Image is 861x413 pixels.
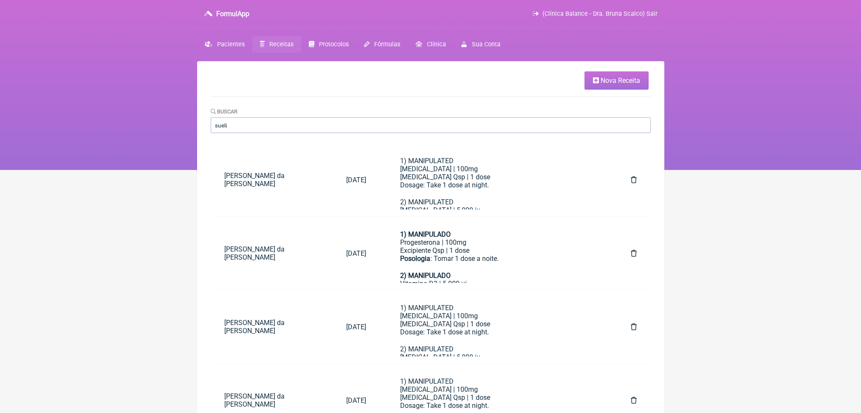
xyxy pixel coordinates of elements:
div: Excipiente Qsp | 1 dose [400,246,597,255]
a: [DATE] [333,169,380,191]
div: 2) MANIPULATED [MEDICAL_DATA] | 5,000 iu [MEDICAL_DATA](mk7) | 120 mcg Total [MEDICAL_DATA] | 50 ... [400,345,597,402]
a: Pacientes [197,36,252,53]
span: Protocolos [319,41,349,48]
a: 1) MANIPULATED[MEDICAL_DATA] | 100mg[MEDICAL_DATA] Qsp | 1 doseDosage: Take 1 dose at night.ㅤ2) M... [387,150,610,209]
a: (Clínica Balance - Dra. Bruna Scalco) Sair [533,10,657,17]
div: 1) MANIPULATED [MEDICAL_DATA] | 100mg [MEDICAL_DATA] Qsp | 1 dose Dosage: Take 1 dose at night.ㅤ [400,157,597,198]
h3: FormulApp [216,10,249,18]
a: Nova Receita [584,71,649,90]
span: Pacientes [217,41,245,48]
strong: Posologia [400,255,430,263]
div: Progesterona | 100mg [400,238,597,246]
a: [PERSON_NAME] da [PERSON_NAME] [211,312,333,342]
a: [PERSON_NAME] da [PERSON_NAME] [211,238,333,268]
a: Protocolos [301,36,356,53]
span: Receitas [269,41,294,48]
a: [DATE] [333,316,380,338]
span: Clínica [427,41,446,48]
span: Nova Receita [601,76,640,85]
label: Buscar [211,108,238,115]
a: Clínica [408,36,454,53]
span: (Clínica Balance - Dra. Bruna Scalco) Sair [542,10,658,17]
div: Vitamina D3 | 5.000 ui [400,280,597,288]
div: : Tomar 1 dose a noite.ㅤ [400,255,597,272]
a: [DATE] [333,243,380,264]
input: Paciente ou conteúdo da fórmula [211,117,651,133]
strong: 2) MANIPULADO [400,272,451,280]
div: 1) MANIPULATED [MEDICAL_DATA] | 100mg [MEDICAL_DATA] Qsp | 1 dose Dosage: Take 1 dose at night.ㅤ [400,304,597,345]
div: 2) MANIPULATED [MEDICAL_DATA] | 5,000 iu [MEDICAL_DATA](mk7) | 120 mcg Total [MEDICAL_DATA] | 50 ... [400,198,597,255]
a: [PERSON_NAME] da [PERSON_NAME] [211,165,333,195]
span: Sua Conta [472,41,500,48]
a: Fórmulas [356,36,408,53]
a: Sua Conta [454,36,508,53]
a: 1) MANIPULATED[MEDICAL_DATA] | 100mg[MEDICAL_DATA] Qsp | 1 doseDosage: Take 1 dose at night.ㅤ2) M... [387,297,610,356]
strong: 1) MANIPULADO [400,230,451,238]
a: [DATE] [333,390,380,411]
a: 1) MANIPULADOProgesterona | 100mgExcipiente Qsp | 1 dosePosologia: Tomar 1 dose a noite.ㅤ2) MANIP... [387,223,610,283]
span: Fórmulas [374,41,400,48]
a: Receitas [252,36,301,53]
